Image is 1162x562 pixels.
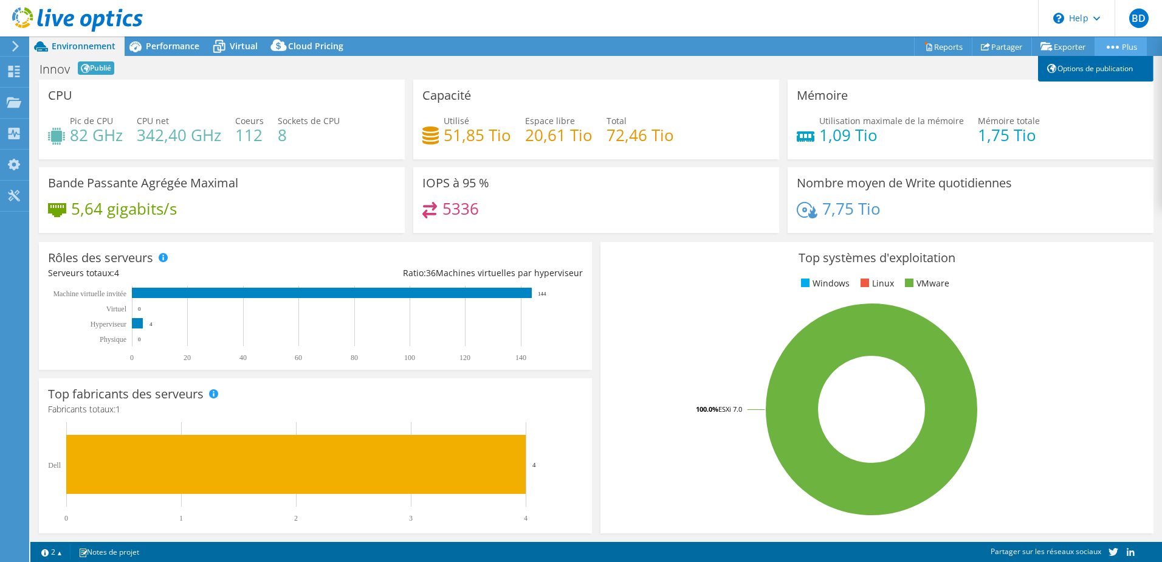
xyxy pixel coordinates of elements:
text: 0 [138,336,141,342]
span: Cloud Pricing [288,40,343,52]
text: 80 [351,353,358,362]
span: 36 [426,267,436,279]
text: Virtuel [106,305,127,313]
h3: Nombre moyen de Write quotidiennes [797,176,1012,190]
h4: 5,64 gigabits/s [71,202,177,215]
span: BD [1129,9,1149,28]
span: Utilisé [444,115,469,127]
text: 0 [138,306,141,312]
text: 20 [184,353,191,362]
h3: IOPS à 95 % [422,176,489,190]
h3: Top systèmes d'exploitation [610,251,1144,265]
h3: Rôles des serveurs [48,251,153,265]
h4: 7,75 Tio [822,202,881,215]
span: Environnement [52,40,115,52]
text: 60 [295,353,302,362]
div: Ratio: Machines virtuelles par hyperviseur [315,266,583,280]
text: Dell [48,461,61,470]
span: Virtual [230,40,258,52]
h3: Mémoire [797,89,848,102]
text: 120 [459,353,470,362]
h3: CPU [48,89,72,102]
text: 4 [532,461,536,468]
span: Sockets de CPU [278,115,340,127]
tspan: ESXi 7.0 [718,404,742,414]
text: 140 [515,353,526,362]
a: Plus [1095,37,1147,56]
span: Mémoire totale [978,115,1040,127]
li: Windows [798,277,850,290]
h4: 5336 [442,202,479,215]
a: Options de publication [1038,56,1153,82]
span: Partager sur les réseaux sociaux [991,546,1101,557]
span: Total [607,115,627,127]
div: Serveurs totaux: [48,266,315,280]
a: 2 [33,544,70,560]
text: Hyperviseur [91,320,126,328]
h4: 8 [278,128,340,142]
text: 4 [524,514,528,522]
h4: 1,09 Tio [819,128,964,142]
text: 40 [239,353,247,362]
h4: Fabricants totaux: [48,403,583,416]
span: Performance [146,40,199,52]
h4: 51,85 Tio [444,128,511,142]
h4: 342,40 GHz [137,128,221,142]
text: 4 [150,321,153,327]
h3: Bande Passante Agrégée Maximal [48,176,238,190]
tspan: Machine virtuelle invitée [53,290,126,298]
h4: 1,75 Tio [978,128,1040,142]
span: Espace libre [525,115,575,127]
h4: 82 GHz [70,128,123,142]
tspan: 100.0% [696,404,718,414]
text: 2 [294,514,298,522]
span: Pic de CPU [70,115,113,127]
text: 100 [404,353,415,362]
a: Exporter [1031,37,1095,56]
h4: 72,46 Tio [607,128,674,142]
text: Physique [100,335,126,344]
text: 0 [130,353,134,362]
span: CPU net [137,115,169,127]
h3: Top fabricants des serveurs [48,387,204,401]
a: Notes de projet [70,544,148,560]
span: Publié [78,61,114,75]
h1: Innov [40,63,70,75]
li: Linux [858,277,894,290]
svg: \n [1053,13,1064,24]
text: 1 [179,514,183,522]
a: Partager [972,37,1032,56]
text: 3 [409,514,413,522]
text: 144 [538,291,546,297]
h3: Capacité [422,89,471,102]
a: Reports [914,37,972,56]
h4: 112 [235,128,264,142]
span: 1 [115,403,120,415]
span: 4 [114,267,119,279]
text: 0 [64,514,68,522]
li: VMware [902,277,949,290]
h4: 20,61 Tio [525,128,593,142]
span: Utilisation maximale de la mémoire [819,115,964,127]
span: Coeurs [235,115,264,127]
